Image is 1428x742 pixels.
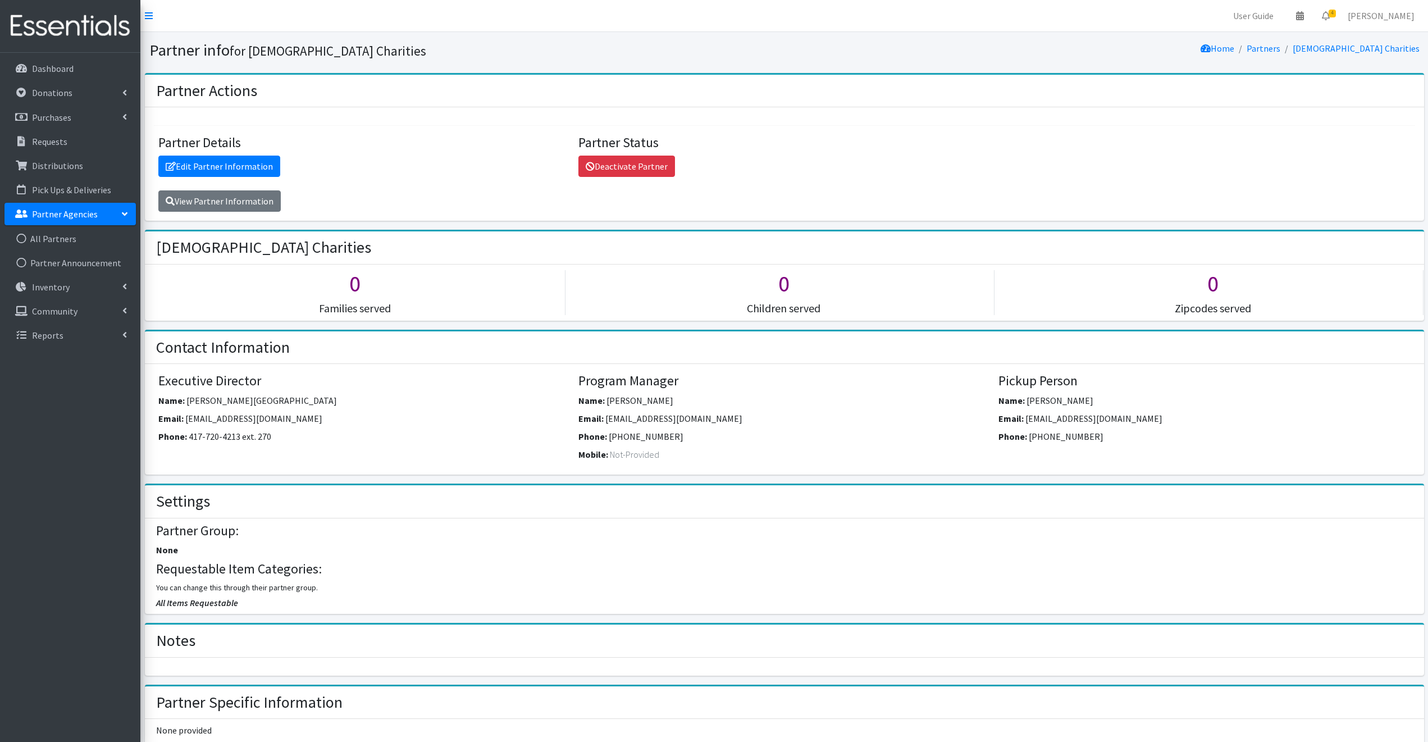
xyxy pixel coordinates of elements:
[998,430,1027,443] label: Phone:
[574,302,994,315] h5: Children served
[4,300,136,322] a: Community
[158,135,570,151] h4: Partner Details
[156,81,257,101] h2: Partner Actions
[186,395,337,406] span: [PERSON_NAME][GEOGRAPHIC_DATA]
[32,330,63,341] p: Reports
[1029,431,1103,442] span: [PHONE_NUMBER]
[32,112,71,123] p: Purchases
[189,431,271,442] span: 417-720-4213 ext. 270
[1025,413,1162,424] span: [EMAIL_ADDRESS][DOMAIN_NAME]
[1201,43,1234,54] a: Home
[32,208,98,220] p: Partner Agencies
[158,412,184,425] label: Email:
[1329,10,1336,17] span: 4
[32,281,70,293] p: Inventory
[1247,43,1280,54] a: Partners
[4,106,136,129] a: Purchases
[1003,270,1423,297] h1: 0
[156,238,371,257] h2: [DEMOGRAPHIC_DATA] Charities
[1224,4,1283,27] a: User Guide
[1293,43,1420,54] a: [DEMOGRAPHIC_DATA] Charities
[4,324,136,347] a: Reports
[32,87,72,98] p: Donations
[574,270,994,297] h1: 0
[32,63,74,74] p: Dashboard
[4,227,136,250] a: All Partners
[156,582,1412,594] p: You can change this through their partner group.
[156,338,290,357] h2: Contact Information
[158,373,570,389] h4: Executive Director
[1003,302,1423,315] h5: Zipcodes served
[156,543,178,557] label: None
[158,190,281,212] a: View Partner Information
[4,252,136,274] a: Partner Announcement
[145,270,565,297] h1: 0
[145,302,565,315] h5: Families served
[4,154,136,177] a: Distributions
[158,430,187,443] label: Phone:
[4,276,136,298] a: Inventory
[149,40,781,60] h1: Partner info
[998,412,1024,425] label: Email:
[4,81,136,104] a: Donations
[998,373,1410,389] h4: Pickup Person
[230,43,426,59] small: for [DEMOGRAPHIC_DATA] Charities
[606,395,673,406] span: [PERSON_NAME]
[1026,395,1093,406] span: [PERSON_NAME]
[156,492,210,511] h2: Settings
[185,413,322,424] span: [EMAIL_ADDRESS][DOMAIN_NAME]
[156,597,238,608] span: All Items Requestable
[4,179,136,201] a: Pick Ups & Deliveries
[158,394,185,407] label: Name:
[4,130,136,153] a: Requests
[158,156,280,177] a: Edit Partner Information
[4,7,136,45] img: HumanEssentials
[4,203,136,225] a: Partner Agencies
[32,136,67,147] p: Requests
[1339,4,1424,27] a: [PERSON_NAME]
[156,631,195,650] h2: Notes
[4,57,136,80] a: Dashboard
[998,394,1025,407] label: Name:
[156,561,1412,577] h4: Requestable Item Categories:
[156,693,343,712] h2: Partner Specific Information
[578,394,605,407] label: Name:
[32,160,83,171] p: Distributions
[610,449,659,460] span: Not-Provided
[578,135,990,151] h4: Partner Status
[578,373,990,389] h4: Program Manager
[32,184,111,195] p: Pick Ups & Deliveries
[578,448,608,461] label: Mobile:
[32,306,77,317] p: Community
[609,431,683,442] span: [PHONE_NUMBER]
[578,156,675,177] a: Deactivate Partner
[156,523,1412,539] h4: Partner Group:
[578,430,607,443] label: Phone:
[156,723,1412,737] p: None provided
[578,412,604,425] label: Email:
[605,413,742,424] span: [EMAIL_ADDRESS][DOMAIN_NAME]
[1313,4,1339,27] a: 4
